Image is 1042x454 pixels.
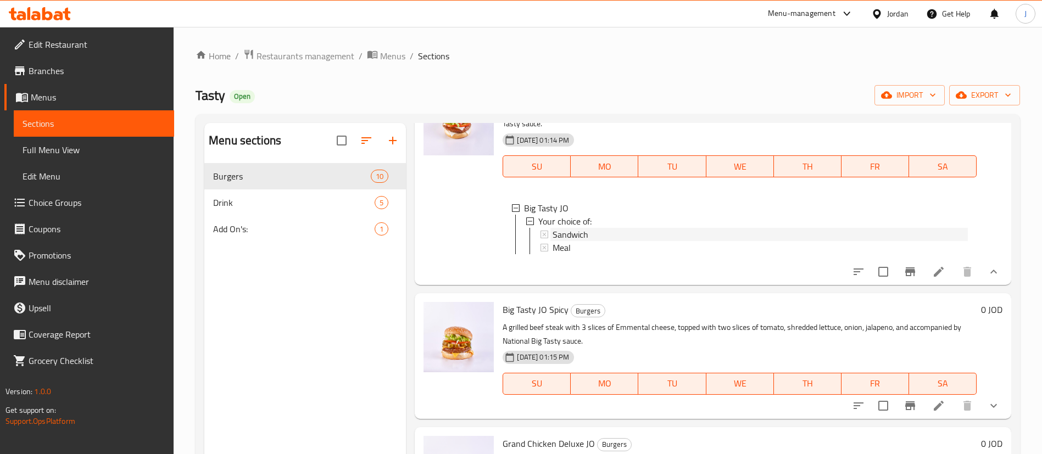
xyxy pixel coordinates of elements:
[872,260,895,283] span: Select to update
[371,170,388,183] div: items
[980,393,1007,419] button: show more
[503,155,571,177] button: SU
[897,393,923,419] button: Branch-specific-item
[1024,8,1027,20] span: J
[257,49,354,63] span: Restaurants management
[897,259,923,285] button: Branch-specific-item
[643,375,701,391] span: TU
[353,127,380,154] span: Sort sections
[845,393,872,419] button: sort-choices
[380,127,406,154] button: Add section
[204,189,406,216] div: Drink5
[23,170,165,183] span: Edit Menu
[330,129,353,152] span: Select all sections
[213,170,371,183] span: Burgers
[29,328,165,341] span: Coverage Report
[371,171,388,182] span: 10
[29,38,165,51] span: Edit Restaurant
[508,375,566,391] span: SU
[503,373,571,395] button: SU
[29,275,165,288] span: Menu disclaimer
[706,155,774,177] button: WE
[204,216,406,242] div: Add On's:1
[575,375,634,391] span: MO
[14,163,174,189] a: Edit Menu
[932,399,945,412] a: Edit menu item
[4,84,174,110] a: Menus
[638,373,706,395] button: TU
[359,49,363,63] li: /
[987,399,1000,412] svg: Show Choices
[571,304,605,317] div: Burgers
[987,265,1000,278] svg: Show Choices
[874,85,945,105] button: import
[706,373,774,395] button: WE
[243,49,354,63] a: Restaurants management
[512,135,573,145] span: [DATE] 01:14 PM
[424,302,494,372] img: Big Tasty JO Spicy
[575,159,634,175] span: MO
[375,196,388,209] div: items
[524,201,569,215] span: Big Tasty JO
[196,49,231,63] a: Home
[909,373,977,395] button: SA
[508,159,566,175] span: SU
[981,436,1002,451] h6: 0 JOD
[842,155,909,177] button: FR
[29,354,165,367] span: Grocery Checklist
[711,375,770,391] span: WE
[980,259,1007,285] button: show more
[872,394,895,417] span: Select to update
[4,295,174,321] a: Upsell
[913,159,972,175] span: SA
[949,85,1020,105] button: export
[932,265,945,278] a: Edit menu item
[778,159,837,175] span: TH
[5,403,56,417] span: Get support on:
[34,384,51,399] span: 1.0.0
[29,301,165,315] span: Upsell
[418,49,449,63] span: Sections
[503,435,595,452] span: Grand Chicken Deluxe JO
[23,143,165,156] span: Full Menu View
[954,259,980,285] button: delete
[14,110,174,137] a: Sections
[230,90,255,103] div: Open
[375,198,388,208] span: 5
[196,49,1020,63] nav: breadcrumb
[213,196,375,209] span: Drink
[571,305,605,317] span: Burgers
[4,31,174,58] a: Edit Restaurant
[29,222,165,236] span: Coupons
[883,88,936,102] span: import
[571,373,638,395] button: MO
[846,159,905,175] span: FR
[553,241,571,254] span: Meal
[958,88,1011,102] span: export
[512,352,573,362] span: [DATE] 01:15 PM
[235,49,239,63] li: /
[375,224,388,234] span: 1
[4,242,174,268] a: Promotions
[643,159,701,175] span: TU
[913,375,972,391] span: SA
[846,375,905,391] span: FR
[4,216,174,242] a: Coupons
[23,117,165,130] span: Sections
[774,155,842,177] button: TH
[4,321,174,347] a: Coverage Report
[29,249,165,262] span: Promotions
[4,58,174,84] a: Branches
[29,64,165,77] span: Branches
[909,155,977,177] button: SA
[553,228,588,241] span: Sandwich
[380,49,405,63] span: Menus
[774,373,842,395] button: TH
[375,222,388,236] div: items
[213,222,375,236] div: Add On's:
[503,321,977,348] p: A grilled beef steak with 3 slices of Emmental cheese, topped with two slices of tomato, shredded...
[204,159,406,246] nav: Menu sections
[711,159,770,175] span: WE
